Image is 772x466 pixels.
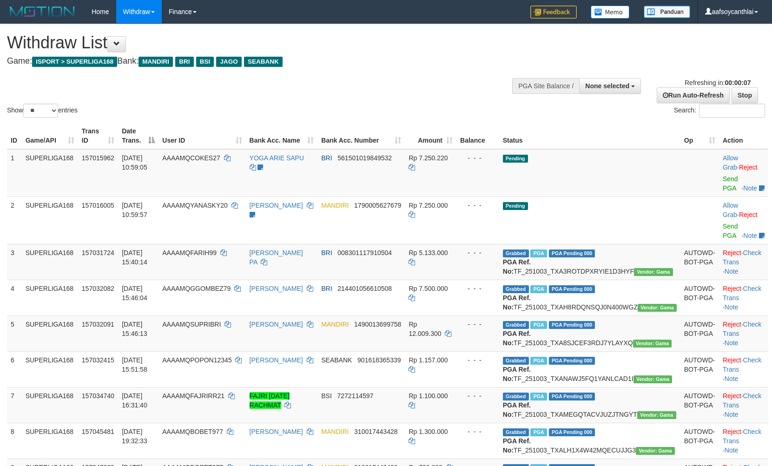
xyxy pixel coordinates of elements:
[22,149,78,197] td: SUPERLIGA168
[162,249,217,256] span: AAAAMQFARIH99
[499,351,680,387] td: TF_251003_TXANAWJ5FQ1YANLCAD1I
[637,411,676,419] span: Vendor URL: https://trx31.1velocity.biz
[22,244,78,280] td: SUPERLIGA168
[7,423,22,459] td: 8
[644,6,690,18] img: panduan.png
[250,249,303,266] a: [PERSON_NAME] PA
[549,321,595,329] span: PGA Pending
[82,249,114,256] span: 157031724
[122,392,147,409] span: [DATE] 16:31:40
[456,123,499,149] th: Balance
[7,149,22,197] td: 1
[680,387,719,423] td: AUTOWD-BOT-PGA
[196,57,214,67] span: BSI
[638,304,677,312] span: Vendor URL: https://trx31.1velocity.biz
[337,285,392,292] span: Copy 214401056610508 to clipboard
[122,428,147,445] span: [DATE] 19:32:33
[460,355,495,365] div: - - -
[503,366,531,382] b: PGA Ref. No:
[354,321,401,328] span: Copy 1490013699758 to clipboard
[723,223,738,239] a: Send PGA
[585,82,629,90] span: None selected
[460,284,495,293] div: - - -
[82,428,114,435] span: 157045481
[22,351,78,387] td: SUPERLIGA168
[503,330,531,347] b: PGA Ref. No:
[250,154,304,162] a: YOGA ARIE SAPU
[719,351,768,387] td: · ·
[409,154,448,162] span: Rp 7.250.220
[723,321,741,328] a: Reject
[530,249,547,257] span: Marked by aafsengchandara
[122,285,147,302] span: [DATE] 15:46:04
[7,57,505,66] h4: Game: Bank:
[530,357,547,365] span: Marked by aafsengchandara
[246,123,318,149] th: Bank Acc. Name: activate to sort column ascending
[499,244,680,280] td: TF_251003_TXA3ROTDPXRYIE1D3HYF
[244,57,283,67] span: SEABANK
[591,6,630,19] img: Button%20Memo.svg
[250,392,290,409] a: FAJRI [DATE] RACHMAT
[409,321,441,337] span: Rp 12.009.300
[503,437,531,454] b: PGA Ref. No:
[725,411,739,418] a: Note
[512,78,579,94] div: PGA Site Balance /
[723,285,741,292] a: Reject
[503,202,528,210] span: Pending
[503,249,529,257] span: Grabbed
[633,340,672,348] span: Vendor URL: https://trx31.1velocity.biz
[7,33,505,52] h1: Withdraw List
[82,392,114,400] span: 157034740
[549,285,595,293] span: PGA Pending
[7,351,22,387] td: 6
[22,423,78,459] td: SUPERLIGA168
[460,248,495,257] div: - - -
[549,357,595,365] span: PGA Pending
[7,104,78,118] label: Show entries
[7,123,22,149] th: ID
[503,401,531,418] b: PGA Ref. No:
[680,280,719,315] td: AUTOWD-BOT-PGA
[719,387,768,423] td: · ·
[719,123,768,149] th: Action
[719,244,768,280] td: · ·
[321,154,332,162] span: BRI
[723,154,738,171] a: Allow Grab
[503,258,531,275] b: PGA Ref. No:
[357,356,401,364] span: Copy 901618365339 to clipboard
[354,202,401,209] span: Copy 1790005627679 to clipboard
[725,339,739,347] a: Note
[22,123,78,149] th: Game/API: activate to sort column ascending
[530,285,547,293] span: Marked by aafheankoy
[162,356,231,364] span: AAAAMQPOPON12345
[460,391,495,400] div: - - -
[7,387,22,423] td: 7
[162,321,221,328] span: AAAAMQSUPRIBRI
[82,154,114,162] span: 157015962
[409,285,448,292] span: Rp 7.500.000
[82,285,114,292] span: 157032082
[321,249,332,256] span: BRI
[409,392,448,400] span: Rp 1.100.000
[122,321,147,337] span: [DATE] 15:46:13
[337,249,392,256] span: Copy 008301117910504 to clipboard
[719,197,768,244] td: ·
[723,285,761,302] a: Check Trans
[460,320,495,329] div: - - -
[82,321,114,328] span: 157032091
[723,321,761,337] a: Check Trans
[723,428,761,445] a: Check Trans
[732,87,758,103] a: Stop
[250,285,303,292] a: [PERSON_NAME]
[460,201,495,210] div: - - -
[78,123,118,149] th: Trans ID: activate to sort column ascending
[549,393,595,400] span: PGA Pending
[499,387,680,423] td: TF_251003_TXAMEGQTACVJUZJTNGYT
[216,57,241,67] span: JAGO
[739,211,758,218] a: Reject
[22,387,78,423] td: SUPERLIGA168
[7,280,22,315] td: 4
[699,104,765,118] input: Search:
[139,57,173,67] span: MANDIRI
[549,428,595,436] span: PGA Pending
